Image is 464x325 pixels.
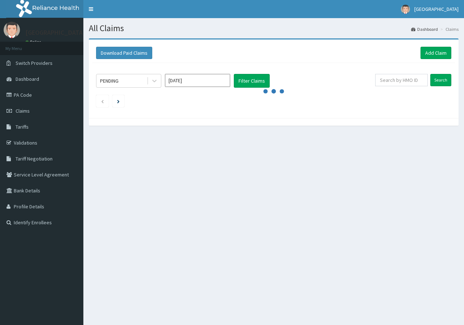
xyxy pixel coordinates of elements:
[117,98,120,104] a: Next page
[16,124,29,130] span: Tariffs
[439,26,459,32] li: Claims
[263,80,285,102] svg: audio-loading
[375,74,428,86] input: Search by HMO ID
[89,24,459,33] h1: All Claims
[234,74,270,88] button: Filter Claims
[16,108,30,114] span: Claims
[430,74,451,86] input: Search
[420,47,451,59] a: Add Claim
[25,39,43,45] a: Online
[100,77,119,84] div: PENDING
[16,76,39,82] span: Dashboard
[96,47,152,59] button: Download Paid Claims
[16,60,53,66] span: Switch Providers
[411,26,438,32] a: Dashboard
[165,74,230,87] input: Select Month and Year
[16,155,53,162] span: Tariff Negotiation
[101,98,104,104] a: Previous page
[25,29,85,36] p: [GEOGRAPHIC_DATA]
[414,6,459,12] span: [GEOGRAPHIC_DATA]
[401,5,410,14] img: User Image
[4,22,20,38] img: User Image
